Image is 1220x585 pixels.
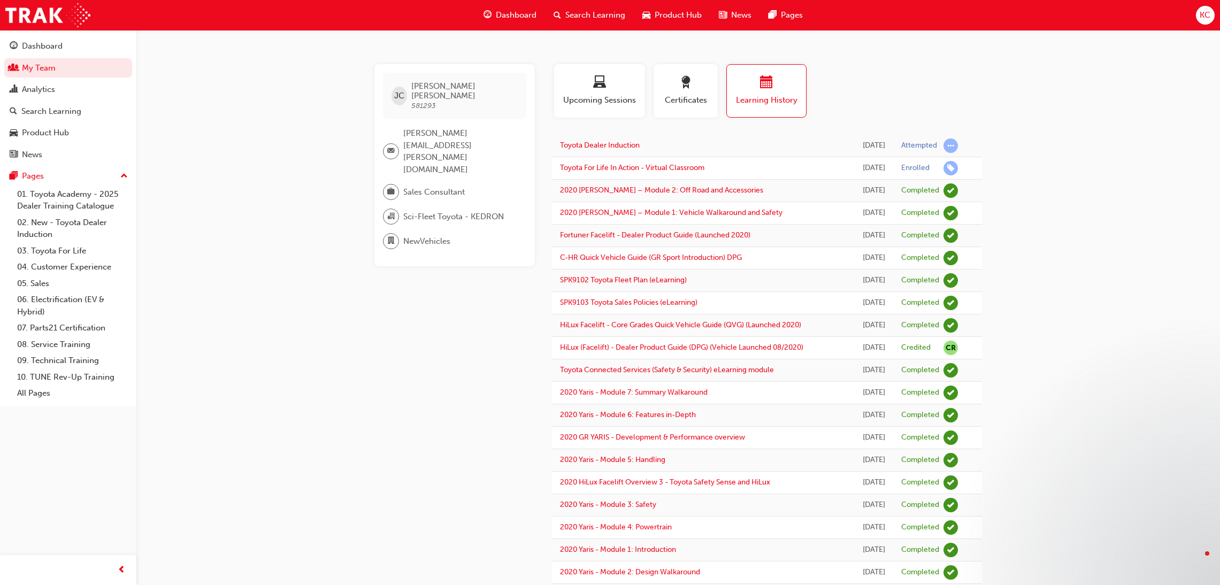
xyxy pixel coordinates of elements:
[4,80,132,99] a: Analytics
[22,170,44,182] div: Pages
[13,291,132,320] a: 06. Electrification (EV & Hybrid)
[943,251,958,265] span: learningRecordVerb_COMPLETE-icon
[726,64,807,118] button: Learning History
[118,564,126,577] span: prev-icon
[13,214,132,243] a: 02. New - Toyota Dealer Induction
[863,454,885,466] div: Tue Dec 22 2020 00:00:00 GMT+1000 (Australian Eastern Standard Time)
[781,9,803,21] span: Pages
[901,410,939,420] div: Completed
[655,9,702,21] span: Product Hub
[943,543,958,557] span: learningRecordVerb_COMPLETE-icon
[901,522,939,533] div: Completed
[863,364,885,376] div: Tue Dec 22 2020 00:00:00 GMT+1000 (Australian Eastern Standard Time)
[560,522,672,532] a: 2020 Yaris - Module 4: Powertrain
[760,4,811,26] a: pages-iconPages
[901,253,939,263] div: Completed
[560,298,697,307] a: SPK9103 Toyota Sales Policies (eLearning)
[10,64,18,73] span: people-icon
[1200,9,1210,21] span: KC
[863,252,885,264] div: Mon Mar 08 2021 00:00:00 GMT+1000 (Australian Eastern Standard Time)
[10,150,18,160] span: news-icon
[863,432,885,444] div: Tue Dec 22 2020 00:00:00 GMT+1000 (Australian Eastern Standard Time)
[10,107,17,117] span: search-icon
[387,234,395,248] span: department-icon
[943,430,958,445] span: learningRecordVerb_COMPLETE-icon
[4,166,132,186] button: Pages
[760,76,773,90] span: calendar-icon
[901,545,939,555] div: Completed
[901,365,939,375] div: Completed
[863,499,885,511] div: Mon Dec 21 2020 00:00:00 GMT+1000 (Australian Eastern Standard Time)
[943,228,958,243] span: learningRecordVerb_COMPLETE-icon
[901,186,939,196] div: Completed
[13,336,132,353] a: 08. Service Training
[731,9,751,21] span: News
[901,500,939,510] div: Completed
[943,138,958,153] span: learningRecordVerb_ATTEMPT-icon
[496,9,536,21] span: Dashboard
[943,296,958,310] span: learningRecordVerb_COMPLETE-icon
[863,229,885,242] div: Mon Mar 08 2021 00:00:00 GMT+1000 (Australian Eastern Standard Time)
[863,521,885,534] div: Mon Dec 21 2020 00:00:00 GMT+1000 (Australian Eastern Standard Time)
[13,259,132,275] a: 04. Customer Experience
[560,275,687,284] a: SPK9102 Toyota Fleet Plan (eLearning)
[863,387,885,399] div: Tue Dec 22 2020 00:00:00 GMT+1000 (Australian Eastern Standard Time)
[4,58,132,78] a: My Team
[901,208,939,218] div: Completed
[484,9,492,22] span: guage-icon
[719,9,727,22] span: news-icon
[901,455,939,465] div: Completed
[554,9,561,22] span: search-icon
[863,274,885,287] div: Thu Feb 18 2021 00:00:00 GMT+1000 (Australian Eastern Standard Time)
[679,76,692,90] span: award-icon
[560,478,770,487] a: 2020 HiLux Facelift Overview 3 - Toyota Safety Sense and HiLux
[5,3,90,27] a: Trak
[13,243,132,259] a: 03. Toyota For Life
[943,386,958,400] span: learningRecordVerb_COMPLETE-icon
[560,433,745,442] a: 2020 GR YARIS - Development & Performance overview
[863,140,885,152] div: Wed Sep 24 2025 08:33:11 GMT+1000 (Australian Eastern Standard Time)
[13,385,132,402] a: All Pages
[10,128,18,138] span: car-icon
[387,185,395,199] span: briefcase-icon
[13,320,132,336] a: 07. Parts21 Certification
[560,141,640,150] a: Toyota Dealer Induction
[560,186,763,195] a: 2020 [PERSON_NAME] – Module 2: Off Road and Accessories
[863,162,885,174] div: Fri Sep 19 2025 15:13:12 GMT+1000 (Australian Eastern Standard Time)
[403,127,518,175] span: [PERSON_NAME][EMAIL_ADDRESS][PERSON_NAME][DOMAIN_NAME]
[943,408,958,422] span: learningRecordVerb_COMPLETE-icon
[560,320,801,329] a: HiLux Facelift - Core Grades Quick Vehicle Guide (QVG) (Launched 2020)
[22,83,55,96] div: Analytics
[863,319,885,332] div: Thu Dec 24 2020 00:00:00 GMT+1000 (Australian Eastern Standard Time)
[13,186,132,214] a: 01. Toyota Academy - 2025 Dealer Training Catalogue
[403,186,465,198] span: Sales Consultant
[560,208,782,217] a: 2020 [PERSON_NAME] – Module 1: Vehicle Walkaround and Safety
[901,163,930,173] div: Enrolled
[403,235,450,248] span: NewVehicles
[560,567,700,576] a: 2020 Yaris - Module 2: Design Walkaround
[387,144,395,158] span: email-icon
[901,230,939,241] div: Completed
[21,105,81,118] div: Search Learning
[13,275,132,292] a: 05. Sales
[901,298,939,308] div: Completed
[654,64,718,118] button: Certificates
[863,297,885,309] div: Thu Feb 18 2021 00:00:00 GMT+1000 (Australian Eastern Standard Time)
[565,9,625,21] span: Search Learning
[901,275,939,286] div: Completed
[562,94,637,106] span: Upcoming Sessions
[943,318,958,333] span: learningRecordVerb_COMPLETE-icon
[662,94,710,106] span: Certificates
[411,101,436,110] span: 581293
[943,341,958,355] span: null-icon
[4,145,132,165] a: News
[4,102,132,121] a: Search Learning
[863,409,885,421] div: Tue Dec 22 2020 00:00:00 GMT+1000 (Australian Eastern Standard Time)
[710,4,760,26] a: news-iconNews
[863,184,885,197] div: Fri Mar 26 2021 00:00:00 GMT+1000 (Australian Eastern Standard Time)
[4,36,132,56] a: Dashboard
[863,342,885,354] div: Thu Dec 24 2020 00:00:00 GMT+1000 (Australian Eastern Standard Time)
[634,4,710,26] a: car-iconProduct Hub
[735,94,798,106] span: Learning History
